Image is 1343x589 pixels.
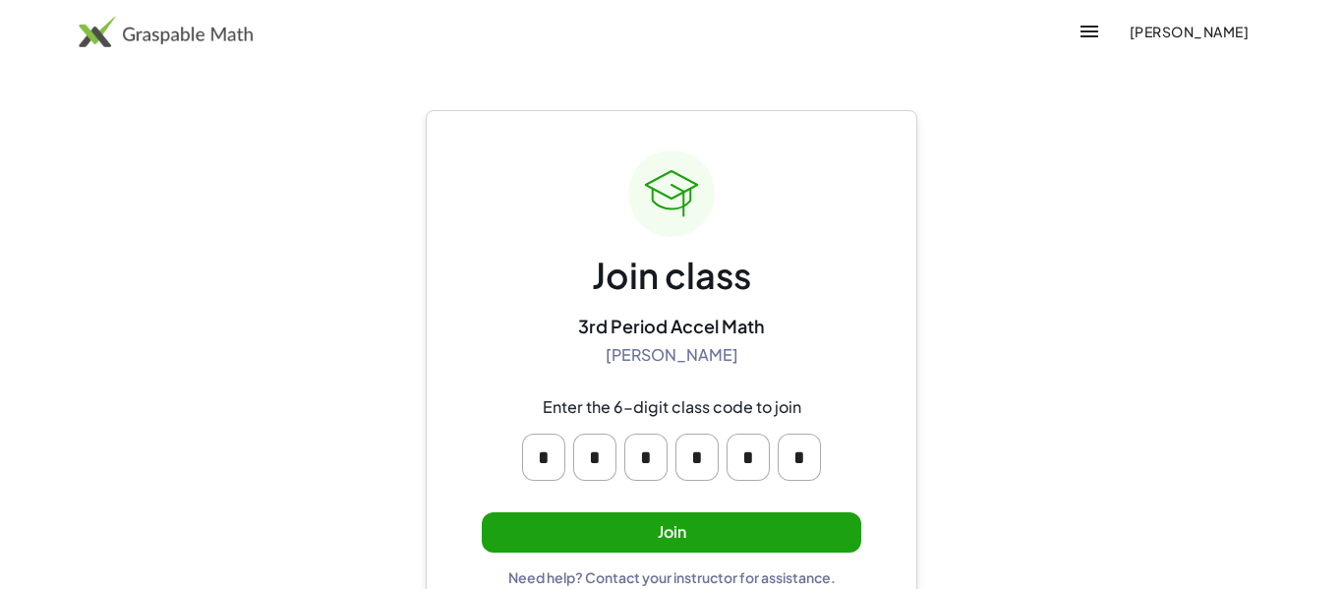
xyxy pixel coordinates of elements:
[482,512,861,553] button: Join
[543,397,801,418] div: Enter the 6-digit class code to join
[1113,14,1264,49] button: [PERSON_NAME]
[592,253,751,299] div: Join class
[578,315,765,337] div: 3rd Period Accel Math
[1129,23,1249,40] span: [PERSON_NAME]
[606,345,738,366] div: [PERSON_NAME]
[508,568,836,586] div: Need help? Contact your instructor for assistance.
